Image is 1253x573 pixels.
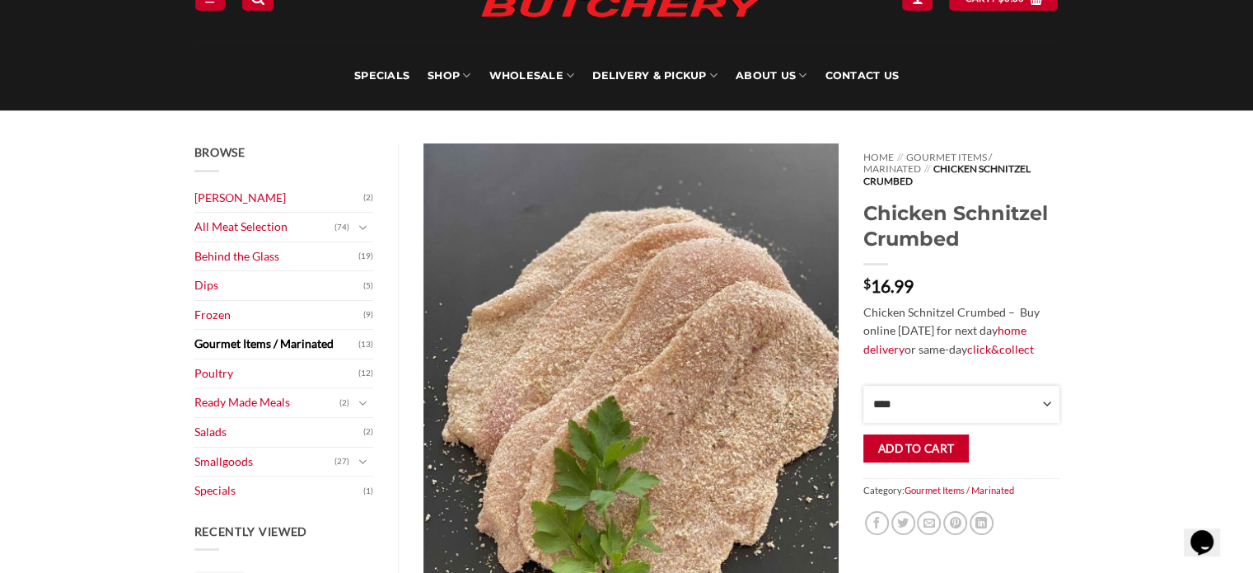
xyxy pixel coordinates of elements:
span: (74) [334,215,349,240]
a: [PERSON_NAME] [194,184,364,213]
a: Poultry [194,359,359,388]
span: (1) [363,479,373,504]
span: (2) [363,186,373,210]
h1: Chicken Schnitzel Crumbed [863,200,1059,251]
button: Toggle [353,218,373,237]
a: All Meat Selection [194,213,335,242]
bdi: 16.99 [863,275,914,296]
span: (5) [363,274,373,298]
a: Dips [194,271,364,300]
a: Frozen [194,301,364,330]
span: (27) [334,449,349,474]
p: Chicken Schnitzel Crumbed – Buy online [DATE] for next day or same-day [863,303,1059,359]
span: // [897,151,903,163]
a: Delivery & Pickup [592,41,718,110]
span: (13) [358,332,373,357]
a: Pin on Pinterest [943,511,967,535]
a: Wholesale [489,41,574,110]
span: (2) [339,391,349,416]
span: Recently Viewed [194,524,308,538]
a: Contact Us [825,41,899,110]
a: SHOP [428,41,470,110]
a: Salads [194,418,364,447]
span: (2) [363,420,373,444]
a: Home [863,151,894,163]
a: Email to a Friend [917,511,941,535]
span: // [924,162,930,175]
button: Add to cart [863,434,968,463]
a: home delivery [863,323,1026,356]
span: Chicken Schnitzel Crumbed [863,162,1030,186]
a: About Us [736,41,807,110]
a: click&collect [967,342,1034,356]
button: Toggle [353,394,373,412]
a: Ready Made Meals [194,388,340,417]
button: Toggle [353,453,373,471]
span: Category: [863,478,1059,502]
span: Browse [194,145,245,159]
a: Behind the Glass [194,242,359,271]
a: Specials [194,477,364,505]
span: (9) [363,303,373,327]
iframe: chat widget [1184,507,1237,557]
span: (19) [358,244,373,269]
span: $ [863,277,871,290]
a: Share on Facebook [865,511,889,535]
a: Gourmet Items / Marinated [863,151,991,175]
a: Share on Twitter [891,511,915,535]
a: Smallgoods [194,448,335,477]
a: Share on LinkedIn [970,511,994,535]
a: Specials [354,41,409,110]
a: Gourmet Items / Marinated [194,330,359,359]
span: (12) [358,361,373,386]
a: Gourmet Items / Marinated [905,485,1014,496]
